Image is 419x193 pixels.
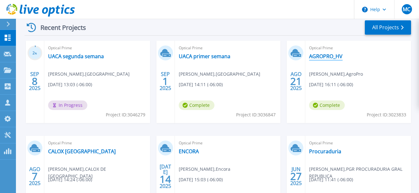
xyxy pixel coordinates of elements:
[163,79,168,84] span: 1
[290,70,302,93] div: AGO 2025
[236,111,276,118] span: Project ID: 3036847
[309,53,343,59] a: AGROPRO_HV
[309,71,363,78] span: [PERSON_NAME] , AgroPro
[27,50,42,57] h3: 2
[179,81,223,88] span: [DATE] 14:11 (-06:00)
[48,140,146,147] span: Optical Prime
[179,45,277,52] span: Optical Prime
[290,79,302,84] span: 21
[309,140,407,147] span: Optical Prime
[48,166,150,180] span: [PERSON_NAME] , CALOX DE [GEOGRAPHIC_DATA]
[35,52,37,55] span: %
[29,70,41,93] div: SEP 2025
[309,176,353,183] span: [DATE] 11:41 (-06:00)
[48,53,104,59] a: UACA segunda semana
[365,20,411,35] a: All Projects
[48,176,92,183] span: [DATE] 14:24 (-06:00)
[309,45,407,52] span: Optical Prime
[32,79,38,84] span: 8
[309,81,353,88] span: [DATE] 16:11 (-06:00)
[159,165,171,188] div: [DATE] 2025
[48,45,146,52] span: Optical Prime
[48,100,87,110] span: In Progress
[48,148,116,155] a: CALOX [GEOGRAPHIC_DATA]
[32,174,38,179] span: 7
[48,81,92,88] span: [DATE] 13:03 (-06:00)
[106,111,145,118] span: Project ID: 3046279
[179,71,260,78] span: [PERSON_NAME] , [GEOGRAPHIC_DATA]
[25,20,95,35] div: Recent Projects
[179,166,230,173] span: [PERSON_NAME] , Encora
[159,70,171,93] div: SEP 2025
[290,174,302,179] span: 27
[309,148,341,155] a: Procuraduria
[290,165,302,188] div: JUN 2025
[179,140,277,147] span: Optical Prime
[403,7,410,12] span: MC
[179,176,223,183] span: [DATE] 15:03 (-06:00)
[179,148,199,155] a: ENCORA
[160,176,171,182] span: 14
[29,165,41,188] div: AGO 2025
[367,111,406,118] span: Project ID: 3023833
[48,71,130,78] span: [PERSON_NAME] , [GEOGRAPHIC_DATA]
[309,100,345,110] span: Complete
[179,53,230,59] a: UACA primer semana
[179,100,214,110] span: Complete
[309,166,411,180] span: [PERSON_NAME] , PGR PROCURADURIA GRAL REPUBLICA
